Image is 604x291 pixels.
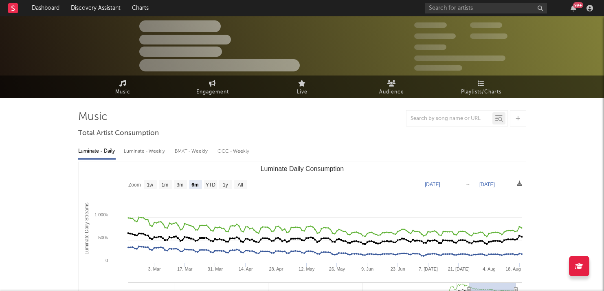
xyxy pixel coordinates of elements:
text: 18. Aug [505,267,521,271]
span: 50,000,000 [414,33,456,39]
text: [DATE] [425,182,440,187]
a: Audience [347,76,437,98]
text: 1m [161,182,168,188]
text: Luminate Daily Consumption [260,165,344,172]
button: 99+ [571,5,576,11]
text: 23. Jun [390,267,405,271]
text: 3. Mar [148,267,161,271]
text: 1y [223,182,228,188]
text: YTD [205,182,215,188]
span: Music [115,87,130,97]
text: 4. Aug [483,267,495,271]
span: 100,000 [470,22,502,28]
text: 14. Apr [238,267,253,271]
text: 0 [105,258,108,263]
text: All [237,182,243,188]
text: 28. Apr [269,267,283,271]
div: Luminate - Daily [78,144,116,158]
span: 100,000 [414,44,446,50]
span: 300,000 [414,22,447,28]
span: Live [297,87,307,97]
input: Search by song name or URL [406,116,492,122]
text: → [466,182,470,187]
a: Live [257,76,347,98]
a: Engagement [168,76,257,98]
text: 26. May [329,267,345,271]
text: 6m [191,182,198,188]
text: 1 000k [94,212,108,217]
text: Zoom [128,182,141,188]
text: 500k [98,235,108,240]
text: 3m [176,182,183,188]
div: BMAT - Weekly [175,144,209,158]
text: 1w [147,182,153,188]
text: 7. [DATE] [419,267,438,271]
text: 17. Mar [177,267,193,271]
a: Playlists/Charts [437,76,526,98]
span: 50,000,000 Monthly Listeners [414,56,505,61]
a: Music [78,76,168,98]
span: Audience [379,87,404,97]
text: Luminate Daily Streams [84,202,90,254]
div: OCC - Weekly [217,144,250,158]
span: Total Artist Consumption [78,129,159,138]
span: Jump Score: 85.0 [414,65,462,71]
span: Playlists/Charts [461,87,501,97]
text: 12. May [299,267,315,271]
text: 31. Mar [207,267,223,271]
span: Engagement [196,87,229,97]
div: 99 + [573,2,583,8]
div: Luminate - Weekly [124,144,167,158]
text: 9. Jun [361,267,373,271]
text: [DATE] [479,182,495,187]
span: 1,000,000 [470,33,507,39]
input: Search for artists [425,3,547,13]
text: 21. [DATE] [448,267,469,271]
